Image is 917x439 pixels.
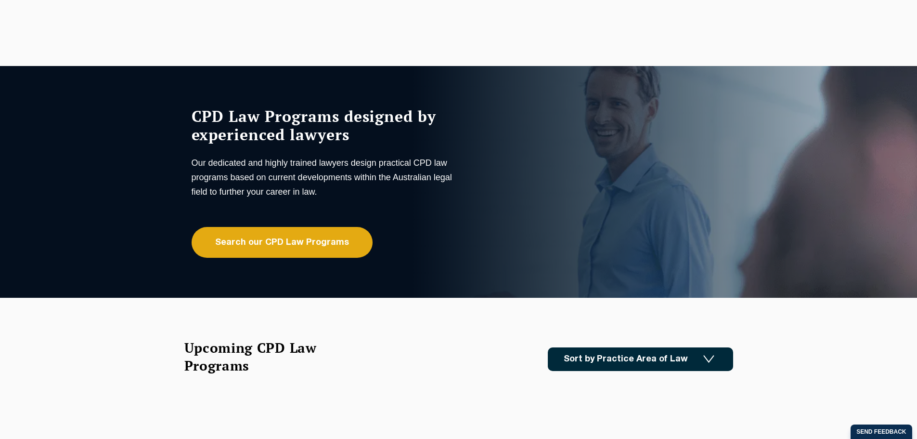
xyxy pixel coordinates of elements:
h1: CPD Law Programs designed by experienced lawyers [192,107,456,144]
p: Our dedicated and highly trained lawyers design practical CPD law programs based on current devel... [192,156,456,199]
img: Icon [703,355,714,363]
a: Sort by Practice Area of Law [548,347,733,371]
h2: Upcoming CPD Law Programs [184,339,341,374]
a: Search our CPD Law Programs [192,227,373,258]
